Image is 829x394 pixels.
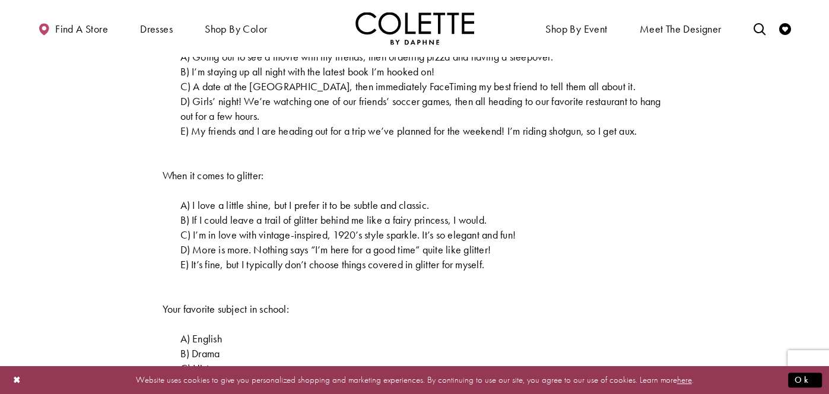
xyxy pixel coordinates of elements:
[180,332,222,345] span: A) English
[545,23,607,35] span: Shop By Event
[180,228,516,242] span: C) I’m in love with vintage-inspired, 1920’s style sparkle. It’s so elegant and fun!
[750,12,768,45] a: Toggle search
[180,94,661,123] span: D) Girls’ night! We’re watching one of our friends’ soccer games, then all heading to our favorit...
[180,243,491,256] span: D) More is more. Nothing says “I’m here for a good time” quite like glitter!
[180,258,484,271] span: E) It’s fine, but I typically don’t choose things covered in glitter for myself.
[677,374,692,386] a: here
[202,12,270,45] span: Shop by color
[140,23,173,35] span: Dresses
[180,213,487,227] span: B) If I could leave a trail of glitter behind me like a fairy princess, I would.
[7,370,27,390] button: Close Dialog
[180,80,636,93] span: C) A date at the [GEOGRAPHIC_DATA], then immediately FaceTiming my best friend to tell them all a...
[788,373,822,387] button: Submit Dialog
[180,50,553,63] span: A) Going out to see a movie with my friends, then ordering pizza and having a sleepover.
[542,12,610,45] span: Shop By Event
[137,12,176,45] span: Dresses
[776,12,794,45] a: Check Wishlist
[35,12,111,45] a: Find a store
[180,124,637,138] span: E) My friends and I are heading out for a trip we’ve planned for the weekend! I’m riding shotgun,...
[355,12,474,45] a: Visit Home Page
[637,12,725,45] a: Meet the designer
[205,23,267,35] span: Shop by color
[163,169,264,182] span: When it comes to glitter:
[163,302,289,316] span: Your favorite subject in school:
[180,347,220,360] span: B) Drama
[85,372,744,388] p: Website uses cookies to give you personalized shopping and marketing experiences. By continuing t...
[180,65,435,78] span: B) I’m staying up all night with the latest book I’m hooked on!
[640,23,722,35] span: Meet the designer
[355,12,474,45] img: Colette by Daphne
[55,23,108,35] span: Find a store
[180,198,429,212] span: A) I love a little shine, but I prefer it to be subtle and classic.
[180,361,223,375] span: C) History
